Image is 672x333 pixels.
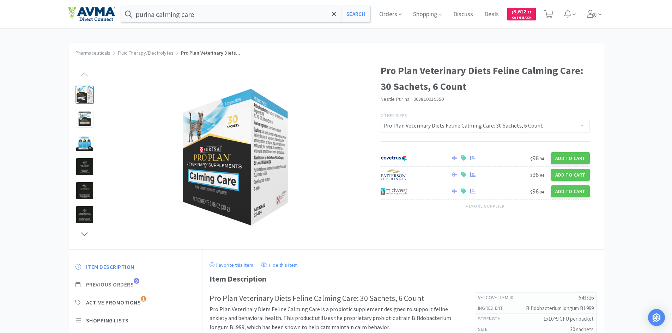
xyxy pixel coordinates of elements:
button: Search [341,6,370,22]
input: Search by item, sku, manufacturer, ingredient, size... [121,6,371,22]
span: . 94 [539,173,544,178]
a: Fluid Therapy/Electrolytes [118,50,174,56]
a: Pharmaceuticals [75,50,110,56]
span: $ [530,173,532,178]
span: $ [511,10,513,14]
h2: Pro Plan Veterinary Diets Feline Calming Care: 30 Sachets, 6 Count [210,292,461,304]
div: Open Intercom Messenger [648,309,665,326]
span: 96 [530,171,544,179]
span: . 94 [539,189,544,195]
span: Previous Orders [86,281,134,288]
button: Add to Cart [551,169,590,181]
h6: size [478,326,493,333]
button: +1more supplier [462,201,508,211]
span: 96 [530,187,544,195]
a: Deals [482,11,502,18]
img: 77fca1acd8b6420a9015268ca798ef17_1.png [381,153,407,164]
span: 5,612 [511,8,532,15]
img: e4e33dab9f054f5782a47901c742baa9_102.png [68,7,115,21]
span: 003810019550 [413,96,444,102]
div: · [256,260,258,270]
span: · [411,96,412,102]
h1: Pro Plan Veterinary Diets Feline Calming Care: 30 Sachets, 6 Count [381,63,590,94]
img: 6d2ab06d39b44a32ac1fa4c5097d2245_374573.png [180,86,290,227]
p: Other Sizes [381,112,590,119]
a: Nestle Purina [381,96,410,102]
p: Hide this item [267,262,298,268]
span: 9 [134,278,139,284]
p: Pro Plan Veterinary Diets Feline Calming Care is a probiotic supplement designed to support felin... [210,305,461,332]
a: Discuss [450,11,476,18]
span: Shopping Lists [86,317,129,324]
h5: 543326 [519,294,593,301]
h5: 30 sachets [493,326,594,333]
img: f5e969b455434c6296c6d81ef179fa71_3.png [381,169,407,180]
h5: Bifidobacterium longum BL999 [509,304,594,312]
span: $ [530,156,532,161]
p: Favorite this item [214,262,253,268]
h6: Vetcove Item Id [478,294,520,301]
div: Item Description [210,273,597,285]
a: $5,612.21Cash Back [507,5,536,24]
button: Add to Cart [551,185,590,197]
span: $ [530,189,532,195]
h6: strength [478,315,506,322]
span: Pro Plan Veterinary Diets... [181,50,240,56]
span: 1 [141,296,146,302]
img: 4dd14cff54a648ac9e977f0c5da9bc2e_5.png [381,186,407,197]
span: . 21 [526,10,532,14]
span: 96 [530,154,544,162]
button: Add to Cart [551,152,590,164]
h5: 1x10^9 CFU per packet [506,315,593,322]
span: Active Promotions [86,299,141,306]
span: . 94 [539,156,544,161]
h6: ingredient [478,305,509,312]
span: Item Description [86,263,134,271]
span: Cash Back [511,16,532,20]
